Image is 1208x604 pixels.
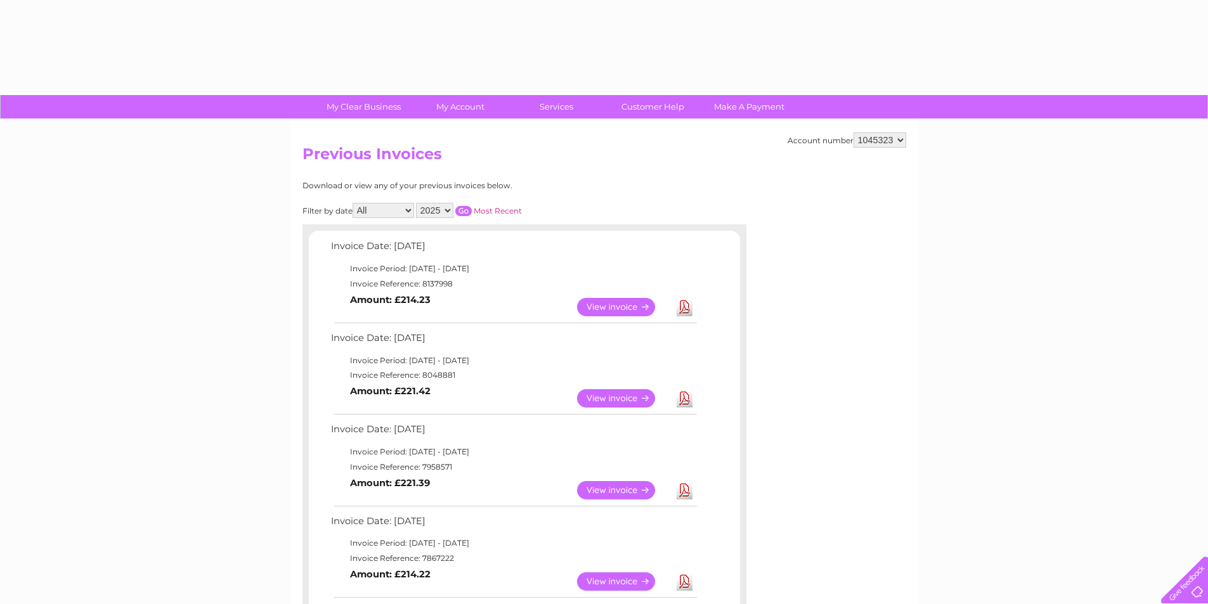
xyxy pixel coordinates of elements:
[577,298,670,316] a: View
[350,569,431,580] b: Amount: £214.22
[328,238,699,261] td: Invoice Date: [DATE]
[697,95,802,119] a: Make A Payment
[577,389,670,408] a: View
[601,95,705,119] a: Customer Help
[677,481,692,499] a: Download
[474,206,522,215] a: Most Recent
[302,203,635,218] div: Filter by date
[504,95,609,119] a: Services
[328,261,699,276] td: Invoice Period: [DATE] - [DATE]
[677,298,692,316] a: Download
[577,481,670,499] a: View
[302,145,906,169] h2: Previous Invoices
[328,368,699,383] td: Invoice Reference: 8048881
[328,536,699,551] td: Invoice Period: [DATE] - [DATE]
[328,330,699,353] td: Invoice Date: [DATE]
[577,572,670,591] a: View
[677,572,692,591] a: Download
[408,95,512,119] a: My Account
[350,477,430,489] b: Amount: £221.39
[677,389,692,408] a: Download
[328,421,699,444] td: Invoice Date: [DATE]
[350,385,431,397] b: Amount: £221.42
[328,444,699,459] td: Invoice Period: [DATE] - [DATE]
[302,181,635,190] div: Download or view any of your previous invoices below.
[328,353,699,368] td: Invoice Period: [DATE] - [DATE]
[328,513,699,536] td: Invoice Date: [DATE]
[788,132,906,148] div: Account number
[350,294,431,305] b: Amount: £214.23
[328,551,699,566] td: Invoice Reference: 7867222
[328,276,699,292] td: Invoice Reference: 8137998
[328,459,699,475] td: Invoice Reference: 7958571
[311,95,416,119] a: My Clear Business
